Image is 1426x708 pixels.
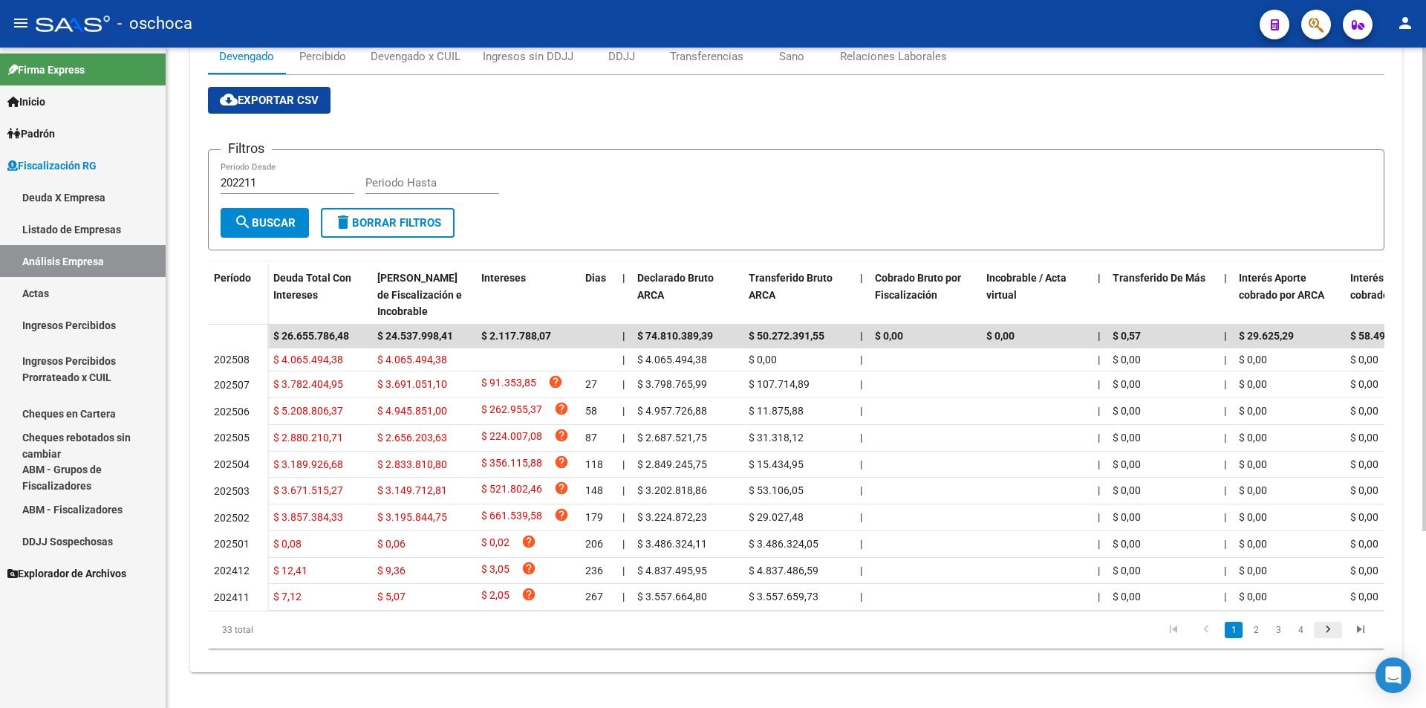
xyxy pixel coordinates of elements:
span: Deuda Total Con Intereses [273,272,351,301]
datatable-header-cell: Transferido De Más [1107,262,1218,328]
span: | [860,565,862,577]
span: Período [214,272,251,284]
span: $ 3.189.926,68 [273,458,343,470]
span: | [1224,511,1226,523]
span: $ 53.106,05 [749,484,804,496]
span: 202508 [214,354,250,366]
li: page 3 [1267,617,1289,643]
span: 202507 [214,379,250,391]
div: Sano [779,48,804,65]
div: Devengado [219,48,274,65]
span: $ 0,00 [1350,511,1378,523]
span: | [622,405,625,417]
span: $ 0,00 [1113,432,1141,444]
span: | [622,458,625,470]
span: $ 0,00 [1350,354,1378,366]
span: $ 3.857.384,33 [273,511,343,523]
span: Explorador de Archivos [7,565,126,582]
datatable-header-cell: Declarado Bruto ARCA [631,262,743,328]
span: | [622,354,625,366]
datatable-header-cell: | [1092,262,1107,328]
i: help [554,401,569,416]
span: Fiscalización RG [7,157,97,174]
a: go to next page [1314,622,1342,638]
span: | [860,511,862,523]
span: | [1224,354,1226,366]
span: $ 521.802,46 [481,481,542,501]
span: $ 0,00 [1113,354,1141,366]
span: 202505 [214,432,250,444]
span: 206 [585,538,603,550]
span: 58 [585,405,597,417]
span: $ 58.492,45 [1350,330,1405,342]
mat-icon: cloud_download [220,91,238,108]
span: Buscar [234,216,296,230]
span: Exportar CSV [220,94,319,107]
span: | [1098,484,1100,496]
div: Percibido [299,48,346,65]
span: $ 0,00 [1113,538,1141,550]
span: Firma Express [7,62,85,78]
span: | [1098,272,1101,284]
i: help [521,587,536,602]
span: $ 4.957.726,88 [637,405,707,417]
span: Transferido Bruto ARCA [749,272,833,301]
span: | [622,591,625,603]
button: Buscar [221,208,309,238]
span: | [860,538,862,550]
div: DDJJ [608,48,635,65]
div: Devengado x CUIL [371,48,460,65]
span: $ 5.208.806,37 [273,405,343,417]
span: $ 4.065.494,38 [637,354,707,366]
span: Dias [585,272,606,284]
datatable-header-cell: Transferido Bruto ARCA [743,262,854,328]
span: | [1224,484,1226,496]
span: $ 0,57 [1113,330,1141,342]
span: | [860,405,862,417]
span: $ 4.837.486,59 [749,565,818,577]
span: 179 [585,511,603,523]
span: $ 107.714,89 [749,378,810,390]
span: $ 0,00 [1239,432,1267,444]
datatable-header-cell: Incobrable / Acta virtual [980,262,1092,328]
span: $ 29.027,48 [749,511,804,523]
span: $ 4.065.494,38 [273,354,343,366]
span: $ 0,00 [1350,432,1378,444]
span: $ 5,07 [377,591,406,603]
span: $ 356.115,88 [481,455,542,475]
span: $ 262.955,37 [481,401,542,421]
span: 148 [585,484,603,496]
datatable-header-cell: Deuda Bruta Neto de Fiscalización e Incobrable [371,262,475,328]
span: $ 4.065.494,38 [377,354,447,366]
span: $ 3.195.844,75 [377,511,447,523]
span: 27 [585,378,597,390]
span: | [1098,538,1100,550]
span: | [1224,538,1226,550]
span: $ 9,36 [377,565,406,577]
span: 202506 [214,406,250,418]
span: | [1098,378,1100,390]
span: | [1224,591,1226,603]
span: $ 2.849.245,75 [637,458,707,470]
a: 1 [1225,622,1243,638]
span: $ 3.671.515,27 [273,484,343,496]
span: | [1098,354,1100,366]
span: | [1224,432,1226,444]
span: 87 [585,432,597,444]
span: $ 0,00 [1113,511,1141,523]
span: | [622,538,625,550]
span: $ 7,12 [273,591,302,603]
span: | [622,565,625,577]
span: - oschoca [117,7,192,40]
span: | [860,458,862,470]
span: $ 0,00 [749,354,777,366]
span: $ 661.539,58 [481,507,542,527]
span: Interés Aporte cobrado por ARCA [1239,272,1324,301]
span: | [622,378,625,390]
span: | [1098,458,1100,470]
i: help [554,455,569,470]
a: 2 [1247,622,1265,638]
span: $ 0,00 [875,330,903,342]
button: Exportar CSV [208,87,331,114]
datatable-header-cell: Dias [579,262,616,328]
